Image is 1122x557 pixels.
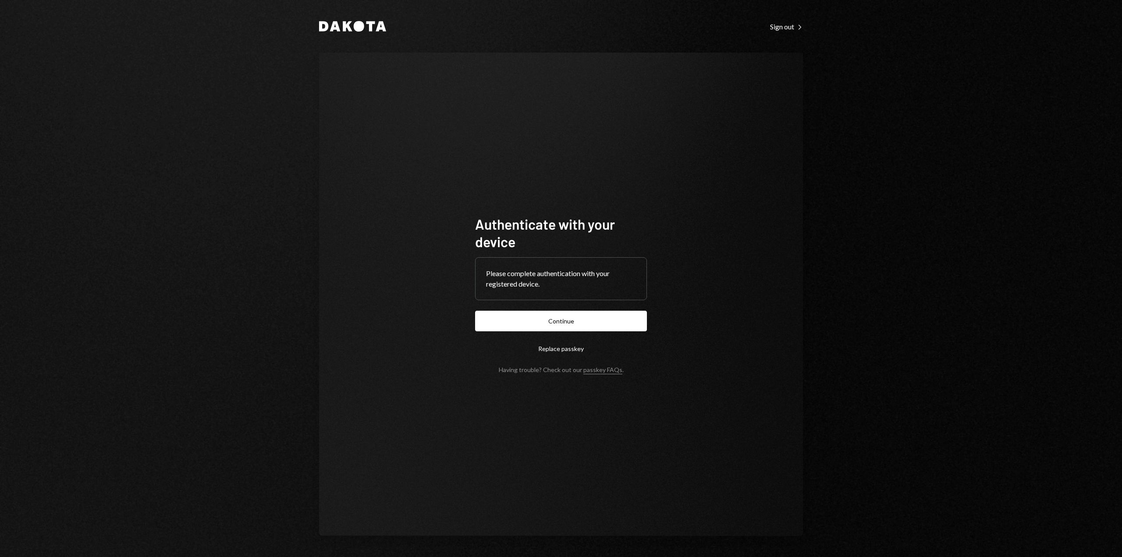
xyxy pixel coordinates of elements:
a: Sign out [770,21,803,31]
button: Replace passkey [475,338,647,359]
a: passkey FAQs [583,366,622,374]
div: Having trouble? Check out our . [499,366,624,373]
div: Sign out [770,22,803,31]
button: Continue [475,311,647,331]
h1: Authenticate with your device [475,215,647,250]
div: Please complete authentication with your registered device. [486,268,636,289]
